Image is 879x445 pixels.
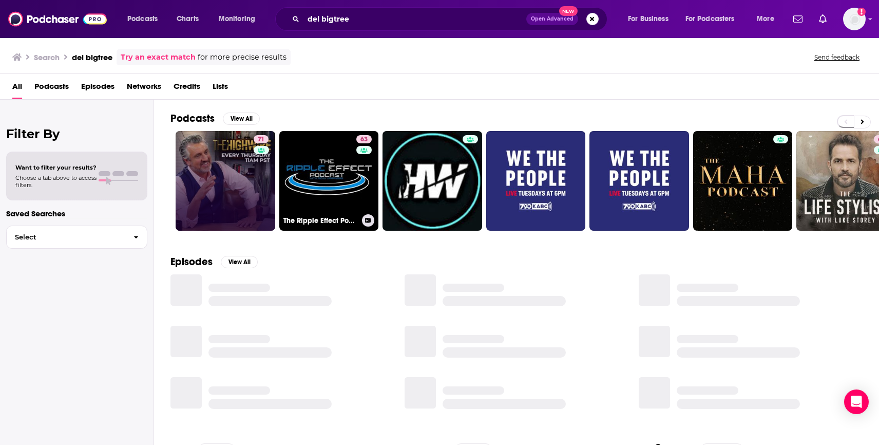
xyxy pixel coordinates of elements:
a: Episodes [81,78,114,99]
a: 71 [254,135,269,143]
span: Open Advanced [531,16,574,22]
span: 71 [258,135,264,145]
button: open menu [212,11,269,27]
span: Monitoring [219,12,255,26]
a: Podcasts [34,78,69,99]
span: Want to filter your results? [15,164,97,171]
input: Search podcasts, credits, & more... [303,11,526,27]
button: open menu [621,11,681,27]
a: Credits [174,78,200,99]
h2: Filter By [6,126,147,141]
button: Show profile menu [843,8,866,30]
span: Charts [177,12,199,26]
button: open menu [750,11,787,27]
a: Try an exact match [121,51,196,63]
a: Lists [213,78,228,99]
a: 63The Ripple Effect Podcast [279,131,379,231]
button: Send feedback [811,53,863,62]
div: Search podcasts, credits, & more... [285,7,617,31]
h3: Search [34,52,60,62]
span: Choose a tab above to access filters. [15,174,97,189]
span: Logged in as BogaardsPR [843,8,866,30]
a: PodcastsView All [170,112,260,125]
a: EpisodesView All [170,255,258,268]
a: 71 [176,131,275,231]
svg: Add a profile image [857,8,866,16]
span: New [559,6,578,16]
h3: The Ripple Effect Podcast [283,216,358,225]
span: Podcasts [127,12,158,26]
h2: Episodes [170,255,213,268]
img: User Profile [843,8,866,30]
span: More [757,12,774,26]
h2: Podcasts [170,112,215,125]
h3: del bigtree [72,52,112,62]
div: Open Intercom Messenger [844,390,869,414]
button: View All [221,256,258,268]
a: Networks [127,78,161,99]
span: 63 [360,135,368,145]
span: For Podcasters [685,12,735,26]
img: Podchaser - Follow, Share and Rate Podcasts [8,9,107,29]
button: open menu [120,11,171,27]
button: Open AdvancedNew [526,13,578,25]
button: Select [6,226,147,249]
button: open menu [679,11,750,27]
span: for more precise results [198,51,286,63]
a: Show notifications dropdown [789,10,807,28]
p: Saved Searches [6,209,147,218]
a: All [12,78,22,99]
a: Show notifications dropdown [815,10,831,28]
button: View All [223,113,260,125]
a: Charts [170,11,205,27]
span: Select [7,234,125,240]
a: 63 [356,135,372,143]
span: For Business [628,12,668,26]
